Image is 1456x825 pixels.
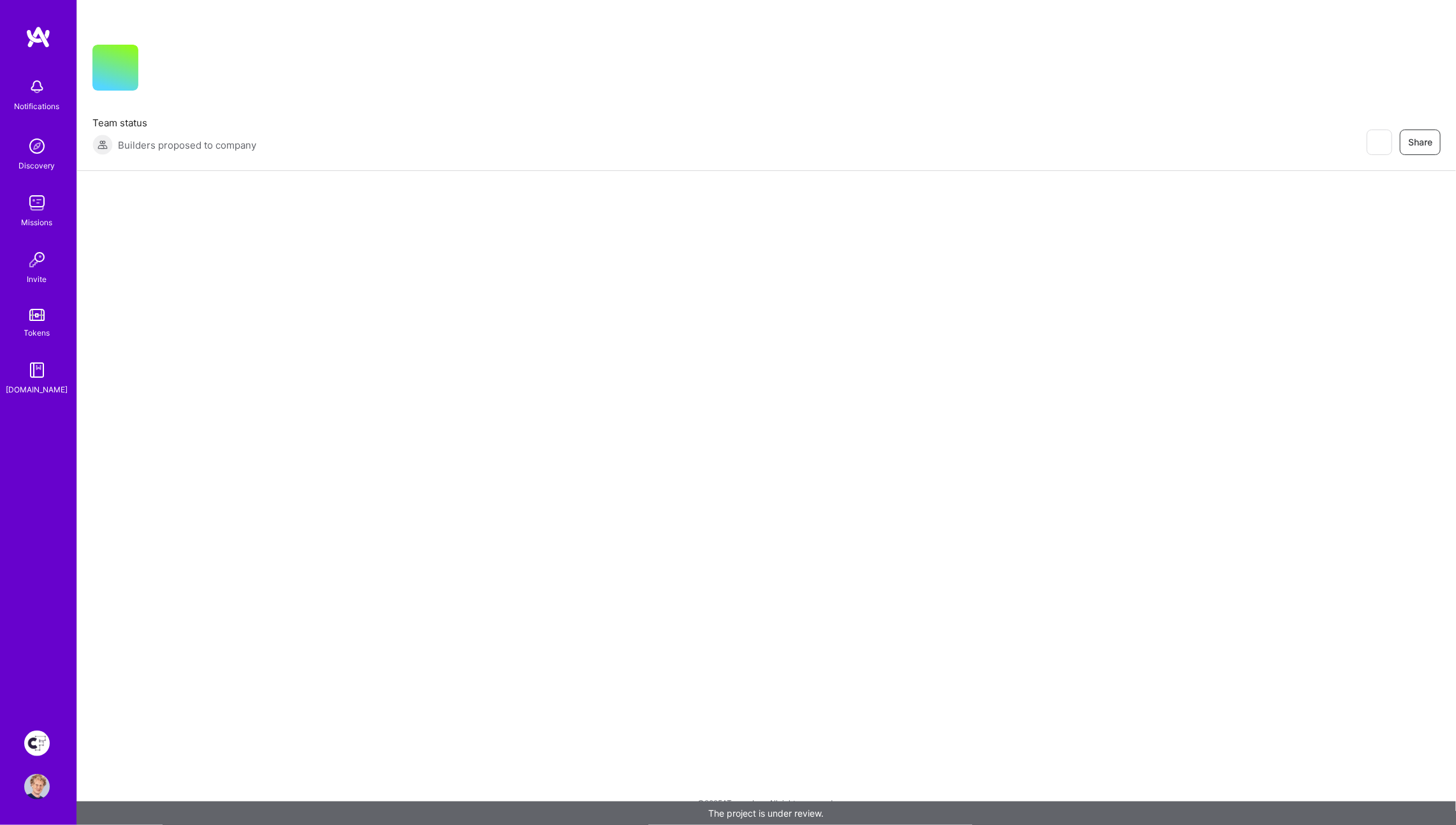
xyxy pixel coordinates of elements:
img: logo [25,26,51,48]
div: Invite [27,272,47,286]
div: The project is under review. [76,801,1456,825]
span: Builders proposed to company [118,138,256,152]
img: Invite [24,247,50,272]
div: Discovery [19,159,55,172]
button: Share [1400,130,1441,155]
span: Team status [92,116,256,130]
div: Notifications [15,100,60,113]
img: teamwork [24,190,50,216]
img: User Avatar [24,774,50,799]
img: tokens [29,309,45,321]
a: Creative Fabrica Project Team [21,731,53,756]
div: Missions [22,216,53,229]
img: guide book [24,357,50,383]
img: bell [24,74,50,100]
i: icon EyeClosed [1374,137,1384,147]
span: Share [1408,136,1432,149]
div: Tokens [24,326,50,339]
i: icon CompanyGray [154,65,164,75]
img: Creative Fabrica Project Team [24,731,50,756]
a: User Avatar [21,774,53,799]
div: [DOMAIN_NAME] [6,383,68,396]
img: discovery [24,133,50,159]
img: Builders proposed to company [92,135,113,155]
